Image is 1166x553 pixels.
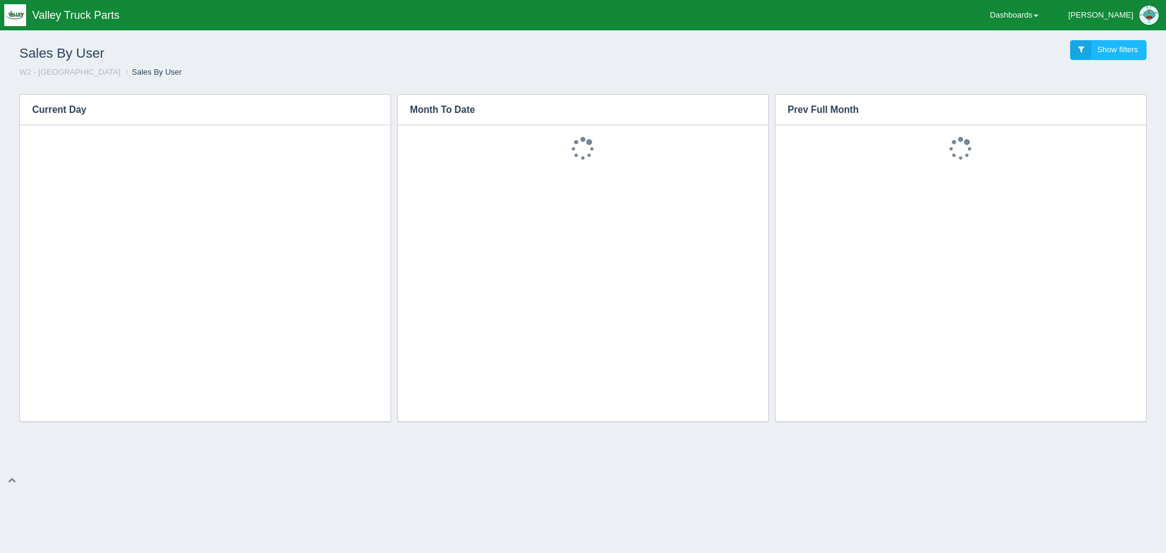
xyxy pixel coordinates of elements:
h3: Current Day [20,95,372,125]
h3: Prev Full Month [776,95,1128,125]
img: Profile Picture [1139,5,1159,25]
h1: Sales By User [19,40,583,67]
img: q1blfpkbivjhsugxdrfq.png [4,4,26,26]
span: Show filters [1097,45,1138,54]
a: W2 - [GEOGRAPHIC_DATA] [19,67,120,76]
div: [PERSON_NAME] [1068,3,1133,27]
h3: Month To Date [398,95,750,125]
a: Show filters [1070,40,1147,60]
span: Valley Truck Parts [32,9,120,21]
li: Sales By User [123,67,182,78]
